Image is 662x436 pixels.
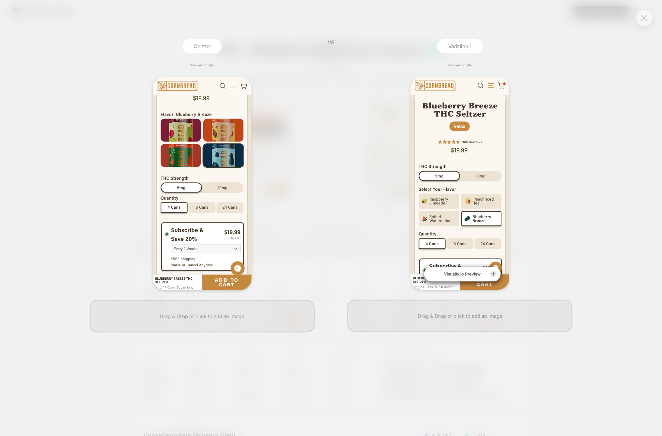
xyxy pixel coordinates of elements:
[448,63,472,67] a: Preview on site
[641,15,647,21] img: close
[153,77,252,290] img: generic_da4ac172-eabc-460c-96a6-579d1d30d010.png
[323,39,339,436] div: VS
[437,39,483,53] div: Variation 1
[182,39,222,53] div: Control
[190,63,214,67] a: Preview on site
[410,77,509,290] img: generic_8f5dfb0c-5461-4ca3-874c-903ba322f762.png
